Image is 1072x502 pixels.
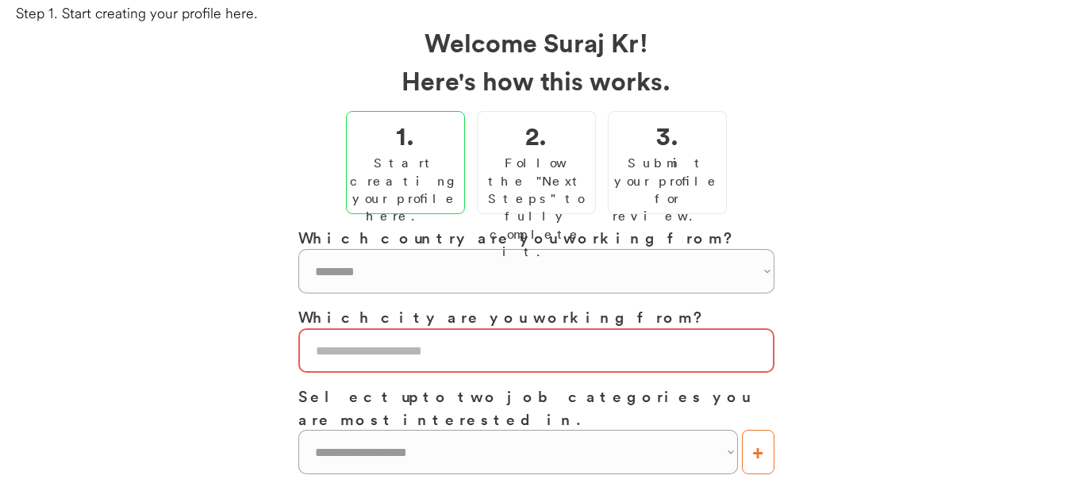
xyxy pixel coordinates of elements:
[350,154,461,225] div: Start creating your profile here.
[613,154,722,225] div: Submit your profile for review.
[742,430,774,474] button: +
[396,116,414,154] h2: 1.
[298,23,774,99] h2: Welcome Suraj Kr! Here's how this works.
[298,385,774,430] h3: Select up to two job categories you are most interested in.
[298,226,774,249] h3: Which country are you working from?
[656,116,678,154] h2: 3.
[482,154,591,260] div: Follow the "Next Steps" to fully complete it.
[298,305,774,328] h3: Which city are you working from?
[525,116,547,154] h2: 2.
[16,3,1072,23] div: Step 1. Start creating your profile here.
